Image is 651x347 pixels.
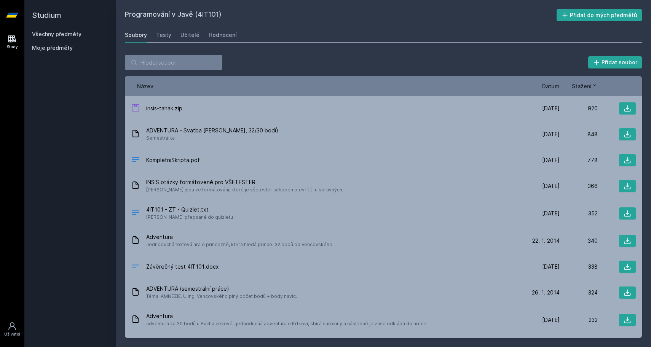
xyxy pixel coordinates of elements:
[131,261,140,272] div: DOCX
[146,186,343,194] span: [PERSON_NAME] jsou ve formátování, které je všetester schopen otevřít (+u správných,
[4,331,20,337] div: Uživatel
[146,285,297,293] span: ADVENTURA (semestrální práce)
[146,263,219,271] span: Závěrečný test 4IT101.docx
[560,210,598,217] div: 352
[146,213,233,221] span: [PERSON_NAME] přepsané do quizletu
[560,316,598,324] div: 232
[560,156,598,164] div: 778
[209,31,237,39] div: Hodnocení
[32,44,73,52] span: Moje předměty
[560,182,598,190] div: 366
[125,55,222,70] input: Hledej soubor
[542,82,560,90] button: Datum
[560,131,598,138] div: 848
[180,31,199,39] div: Učitelé
[137,82,153,90] button: Název
[146,241,333,248] span: Jednoduchá textová hra o princezně, která hledá prince. 32 bodů od Vencovského.
[542,182,560,190] span: [DATE]
[572,82,598,90] button: Stažení
[146,206,233,213] span: 4IT101 - ZT - Quizlet.txt
[209,27,237,43] a: Hodnocení
[557,9,642,21] button: Přidat do mých předmětů
[146,320,426,328] span: adventura za 30 bodů u Buchalcevové...jednoduchá adventura o Krtkovi, sbírá suroviny a následně j...
[146,105,182,112] span: insis-tahak.zip
[2,30,23,54] a: Study
[542,263,560,271] span: [DATE]
[146,127,278,134] span: ADVENTURA - Svatba [PERSON_NAME], 32/30 bodů
[131,155,140,166] div: PDF
[542,156,560,164] span: [DATE]
[560,237,598,245] div: 340
[560,289,598,296] div: 324
[560,263,598,271] div: 338
[125,31,147,39] div: Soubory
[532,289,560,296] span: 26. 1. 2014
[560,105,598,112] div: 920
[146,156,200,164] span: KompletniSkripta.pdf
[7,44,18,50] div: Study
[532,237,560,245] span: 22. 1. 2014
[146,312,426,320] span: Adventura
[542,316,560,324] span: [DATE]
[2,318,23,341] a: Uživatel
[131,103,140,114] div: ZIP
[180,27,199,43] a: Učitelé
[146,134,278,142] span: Semestrálka
[125,27,147,43] a: Soubory
[542,131,560,138] span: [DATE]
[588,56,642,68] button: Přidat soubor
[542,210,560,217] span: [DATE]
[542,105,560,112] span: [DATE]
[146,178,343,186] span: INSIS otázky formátovené pro VŠETESTER
[156,27,171,43] a: Testy
[146,233,333,241] span: Adventura
[146,293,297,300] span: Téma: AMNÉZIE. U ing. Vencovského plný počet bodů + body navíc.
[32,31,81,37] a: Všechny předměty
[572,82,592,90] span: Stažení
[131,208,140,219] div: TXT
[125,9,557,21] h2: Programování v Javě (4IT101)
[156,31,171,39] div: Testy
